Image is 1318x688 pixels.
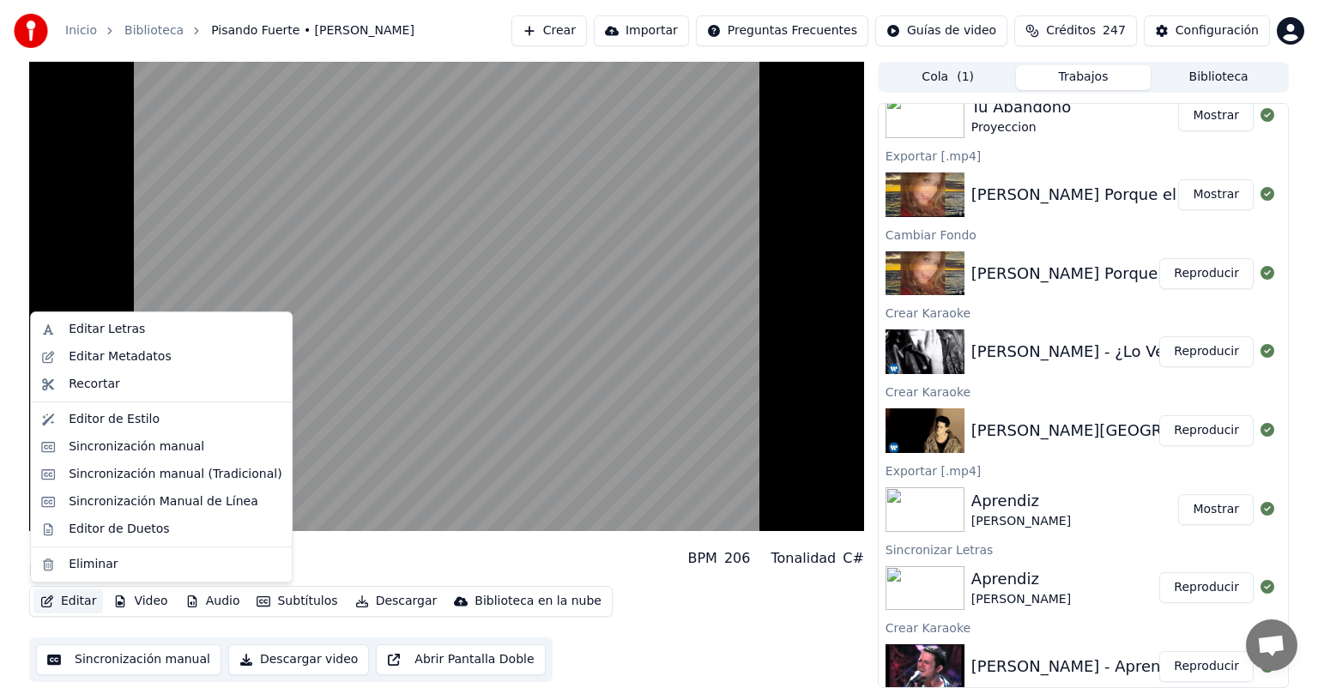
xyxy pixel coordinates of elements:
[971,119,1071,136] div: Proyeccion
[971,262,1268,286] div: [PERSON_NAME] Porque el amor se va
[971,183,1268,207] div: [PERSON_NAME] Porque el amor se va
[1144,15,1270,46] button: Configuración
[971,655,1183,679] div: [PERSON_NAME] - Aprendiz
[69,321,145,338] div: Editar Letras
[971,513,1071,530] div: [PERSON_NAME]
[879,539,1288,559] div: Sincronizar Letras
[69,411,160,428] div: Editor de Estilo
[1159,572,1254,603] button: Reproducir
[475,593,602,610] div: Biblioteca en la nube
[348,589,444,613] button: Descargar
[124,22,184,39] a: Biblioteca
[1178,100,1254,131] button: Mostrar
[971,419,1316,443] div: [PERSON_NAME][GEOGRAPHIC_DATA] Fuerte
[250,589,344,613] button: Subtítulos
[106,589,174,613] button: Video
[1046,22,1096,39] span: Créditos
[228,644,369,675] button: Descargar video
[69,493,258,510] div: Sincronización Manual de Línea
[36,644,221,675] button: Sincronización manual
[971,95,1071,119] div: Tu Abandono
[1151,65,1286,90] button: Biblioteca
[687,548,716,569] div: BPM
[376,644,545,675] button: Abrir Pantalla Doble
[971,489,1071,513] div: Aprendiz
[211,22,414,39] span: Pisando Fuerte • [PERSON_NAME]
[843,548,864,569] div: C#
[879,224,1288,244] div: Cambiar Fondo
[879,381,1288,401] div: Crear Karaoke
[69,466,281,483] div: Sincronización manual (Tradicional)
[1178,179,1254,210] button: Mostrar
[875,15,1007,46] button: Guías de video
[1178,494,1254,525] button: Mostrar
[1159,336,1254,367] button: Reproducir
[594,15,689,46] button: Importar
[957,69,974,86] span: ( 1 )
[880,65,1016,90] button: Cola
[69,521,169,538] div: Editor de Duetos
[1103,22,1126,39] span: 247
[1159,415,1254,446] button: Reproducir
[29,538,156,562] div: Pisando Fuerte
[696,15,868,46] button: Preguntas Frecuentes
[178,589,247,613] button: Audio
[1246,619,1297,671] div: Chat abierto
[1159,258,1254,289] button: Reproducir
[69,348,171,365] div: Editar Metadatos
[879,460,1288,480] div: Exportar [.mp4]
[29,562,156,579] div: [PERSON_NAME]
[1159,651,1254,682] button: Reproducir
[1016,65,1152,90] button: Trabajos
[971,567,1071,591] div: Aprendiz
[771,548,836,569] div: Tonalidad
[879,617,1288,637] div: Crear Karaoke
[971,340,1181,364] div: [PERSON_NAME] - ¿Lo Ves?
[1176,22,1259,39] div: Configuración
[69,376,120,393] div: Recortar
[14,14,48,48] img: youka
[33,589,103,613] button: Editar
[65,22,414,39] nav: breadcrumb
[1014,15,1137,46] button: Créditos247
[879,145,1288,166] div: Exportar [.mp4]
[69,556,118,573] div: Eliminar
[971,591,1071,608] div: [PERSON_NAME]
[724,548,751,569] div: 206
[69,438,204,456] div: Sincronización manual
[511,15,587,46] button: Crear
[65,22,97,39] a: Inicio
[879,302,1288,323] div: Crear Karaoke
